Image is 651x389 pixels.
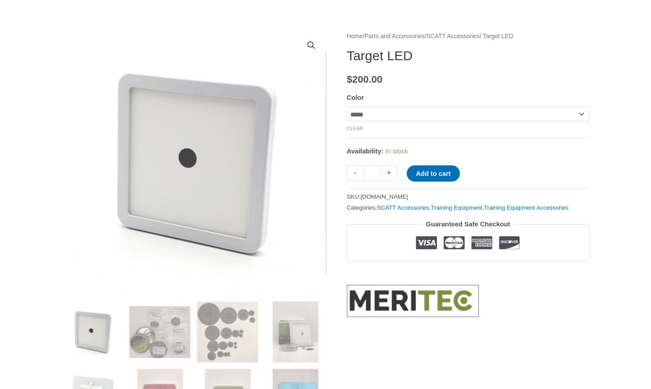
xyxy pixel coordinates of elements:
[431,204,482,211] a: Training Equipment
[129,301,190,362] img: Target LED - Image 2
[347,191,408,202] span: SKU:
[347,48,589,64] h1: Target LED
[484,204,568,211] a: Training Equipment Accessories
[347,94,364,101] label: Color
[347,202,568,213] span: Categories: , ,
[197,301,258,362] img: Target LED - Image 3
[377,204,429,211] a: SCATT Accessories
[381,165,397,181] a: +
[347,147,384,155] span: Availability:
[360,193,408,200] span: [DOMAIN_NAME]
[265,301,326,362] img: Target LED - Image 4
[364,165,381,181] input: Product quantity
[347,74,382,85] bdi: 200.00
[422,218,514,230] legend: Guaranteed Safe Checkout
[364,33,425,40] a: Parts and Accessories
[347,33,363,40] a: Home
[385,147,408,155] span: In stock
[303,37,319,53] a: View full-screen image gallery
[347,268,589,278] iframe: Customer reviews powered by Trustpilot
[407,165,460,182] button: Add to cart
[62,301,123,362] img: Target LED
[347,126,364,131] a: Clear options
[347,31,589,42] nav: Breadcrumb
[347,285,479,317] a: MERITEC
[347,165,364,181] a: -
[347,74,353,85] span: $
[426,33,480,40] a: SCATT Accessories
